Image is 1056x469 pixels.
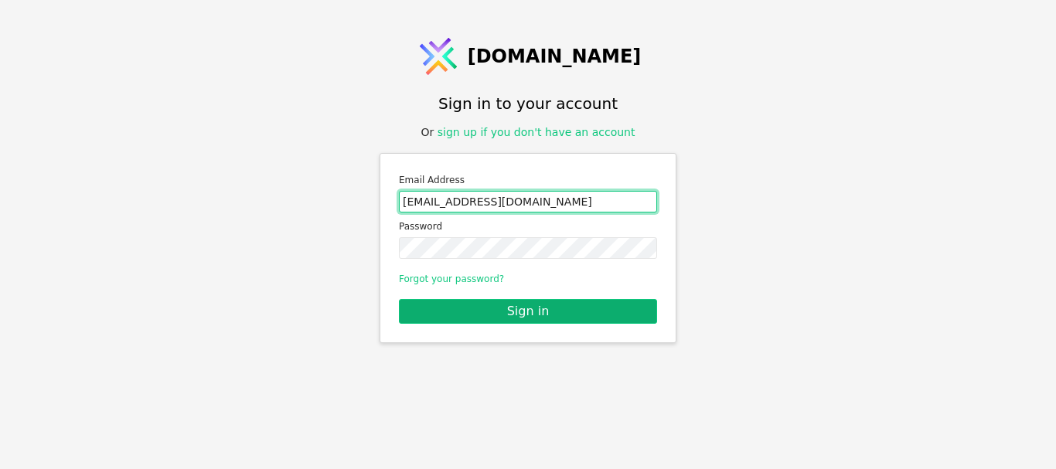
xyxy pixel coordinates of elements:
[421,124,635,141] div: Or
[399,172,657,188] label: Email Address
[399,299,657,324] button: Sign in
[415,33,642,80] a: [DOMAIN_NAME]
[399,191,657,212] input: Email address
[399,237,657,259] input: Password
[438,126,635,138] a: sign up if you don't have an account
[399,274,504,284] a: Forgot your password?
[399,219,657,234] label: Password
[438,92,618,115] h1: Sign in to your account
[468,42,642,70] span: [DOMAIN_NAME]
